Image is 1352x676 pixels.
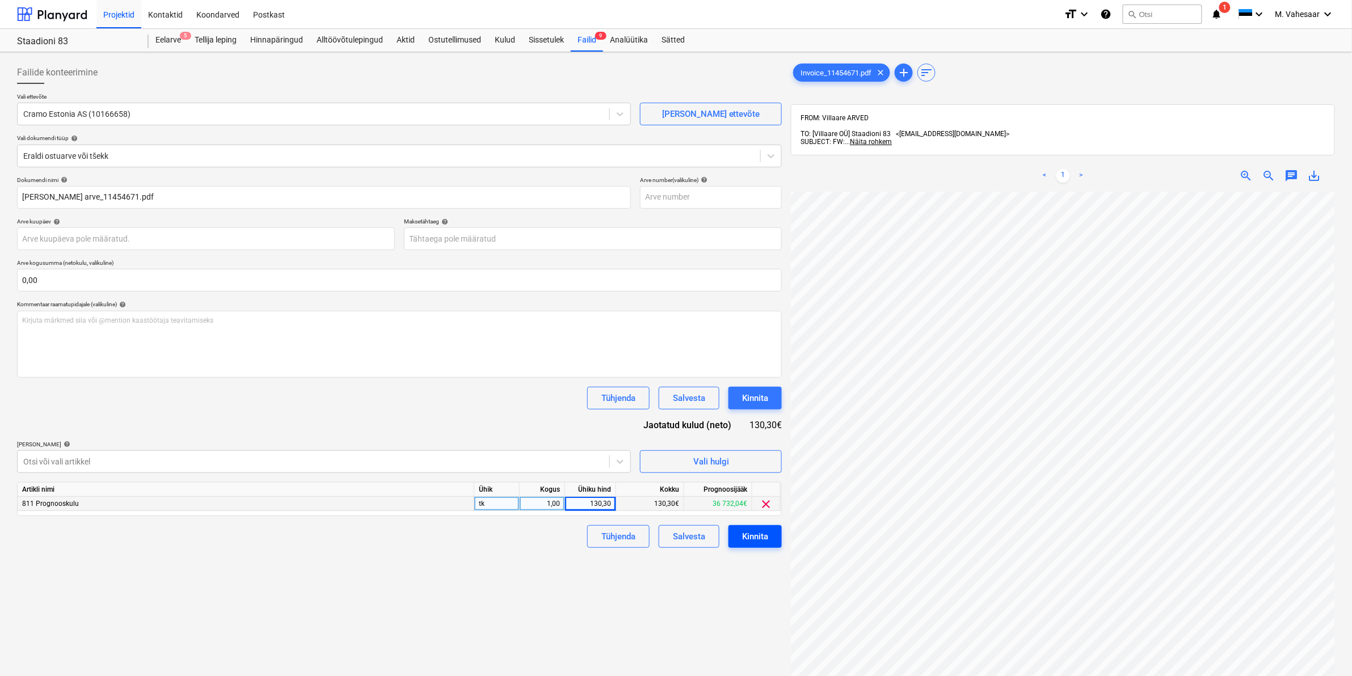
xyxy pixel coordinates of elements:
span: M. Vahesaar [1275,10,1320,19]
button: Salvesta [659,387,719,409]
span: sort [920,66,933,79]
div: 130,30 [570,497,611,511]
a: Page 1 is your current page [1056,169,1070,183]
button: Otsi [1123,5,1202,24]
div: 36 732,04€ [684,497,752,511]
input: Arve kogusumma (netokulu, valikuline) [17,269,782,291]
div: Tellija leping [188,29,243,52]
button: Tühjenda [587,387,650,409]
button: Vali hulgi [640,450,782,473]
a: Hinnapäringud [243,29,310,52]
div: Salvesta [673,529,705,544]
div: Arve number (valikuline) [640,176,782,184]
div: Dokumendi nimi [17,176,631,184]
i: format_size [1064,7,1077,21]
span: 5 [180,32,191,40]
div: Salvesta [673,391,705,405]
div: Vali hulgi [693,454,729,469]
div: Kogus [520,483,565,497]
div: Aktid [390,29,422,52]
input: Dokumendi nimi [17,186,631,209]
a: Analüütika [603,29,655,52]
span: Failide konteerimine [17,66,98,79]
button: Salvesta [659,525,719,548]
span: TO: [Villaare OÜ] Staadioni 83 <[EMAIL_ADDRESS][DOMAIN_NAME]> [801,130,1009,138]
div: Ühiku hind [565,483,616,497]
button: Tühjenda [587,525,650,548]
span: save_alt [1308,169,1321,183]
i: Abikeskus [1100,7,1111,21]
div: 130,30€ [616,497,684,511]
input: Arve kuupäeva pole määratud. [17,227,395,250]
p: Arve kogusumma (netokulu, valikuline) [17,259,782,269]
span: ... [845,138,892,146]
div: Tühjenda [601,391,635,405]
a: Next page [1075,169,1088,183]
button: Kinnita [728,525,782,548]
div: [PERSON_NAME] ettevõte [662,107,760,121]
a: Previous page [1038,169,1052,183]
span: clear [760,497,773,511]
span: search [1128,10,1137,19]
input: Tähtaega pole määratud [404,227,782,250]
div: 130,30€ [749,419,782,432]
div: Kommentaar raamatupidajale (valikuline) [17,301,782,308]
button: Kinnita [728,387,782,409]
span: help [439,218,448,225]
div: Artikli nimi [18,483,474,497]
span: help [698,176,707,183]
span: 811 Prognooskulu [22,500,79,508]
span: 1 [1219,2,1231,13]
i: keyboard_arrow_down [1077,7,1091,21]
p: Vali ettevõte [17,93,631,103]
div: Invoice_11454671.pdf [793,64,890,82]
div: Vali dokumendi tüüp [17,134,782,142]
span: help [69,135,78,142]
span: zoom_out [1262,169,1276,183]
div: Ostutellimused [422,29,488,52]
span: Invoice_11454671.pdf [794,69,878,77]
span: zoom_in [1240,169,1253,183]
span: chat [1285,169,1299,183]
i: notifications [1211,7,1223,21]
div: Jaotatud kulud (neto) [634,419,749,432]
a: Kulud [488,29,522,52]
div: Kinnita [742,529,768,544]
button: [PERSON_NAME] ettevõte [640,103,782,125]
div: Ühik [474,483,520,497]
div: Kinnita [742,391,768,405]
a: Sissetulek [522,29,571,52]
span: help [51,218,60,225]
div: [PERSON_NAME] [17,441,631,448]
a: Failid9 [571,29,603,52]
span: 9 [595,32,606,40]
a: Alltöövõtulepingud [310,29,390,52]
div: Maksetähtaeg [404,218,782,225]
a: Sätted [655,29,692,52]
div: Tühjenda [601,529,635,544]
span: help [61,441,70,447]
div: tk [474,497,520,511]
div: Staadioni 83 [17,36,135,48]
i: keyboard_arrow_down [1253,7,1266,21]
div: Eelarve [149,29,188,52]
a: Eelarve5 [149,29,188,52]
i: keyboard_arrow_down [1321,7,1335,21]
div: Kokku [616,483,684,497]
span: Näita rohkem [850,138,892,146]
input: Arve number [640,186,782,209]
div: Prognoosijääk [684,483,752,497]
span: help [117,301,126,308]
span: help [58,176,68,183]
div: Failid [571,29,603,52]
span: clear [874,66,887,79]
div: 1,00 [524,497,560,511]
div: Arve kuupäev [17,218,395,225]
span: FROM: Villaare ARVED [801,114,869,122]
